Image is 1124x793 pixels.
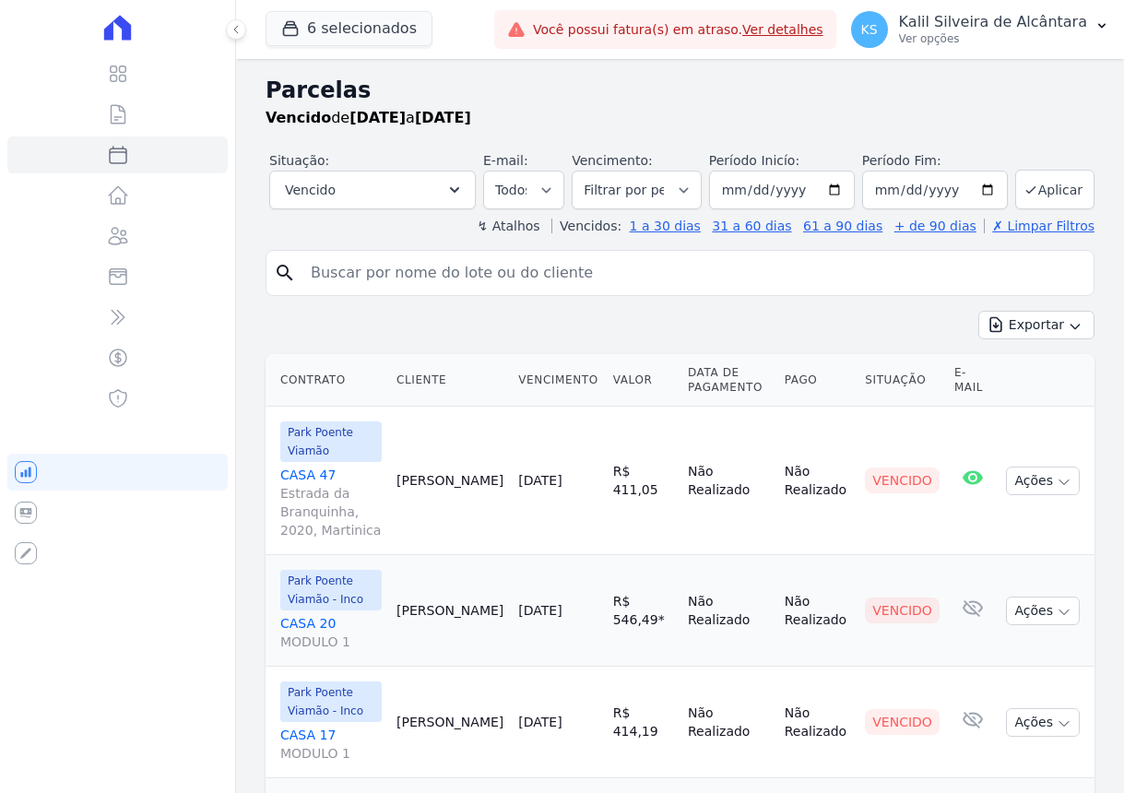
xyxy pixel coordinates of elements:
a: Ver detalhes [742,22,823,37]
span: KS [861,23,878,36]
strong: [DATE] [415,109,471,126]
button: Exportar [978,311,1094,339]
td: R$ 546,49 [606,555,680,667]
label: Situação: [269,153,329,168]
div: Vencido [865,709,940,735]
strong: [DATE] [349,109,406,126]
th: Data de Pagamento [680,354,777,407]
button: Ações [1006,467,1080,495]
p: de a [266,107,471,129]
td: [PERSON_NAME] [389,667,511,778]
a: ✗ Limpar Filtros [984,219,1094,233]
td: R$ 414,19 [606,667,680,778]
th: E-mail [947,354,1000,407]
th: Situação [858,354,947,407]
a: 1 a 30 dias [630,219,701,233]
td: Não Realizado [777,667,858,778]
span: Park Poente Viamão - Inco [280,570,382,610]
span: Estrada da Branquinha, 2020, Martinica [280,484,382,539]
td: [PERSON_NAME] [389,407,511,555]
label: Vencimento: [572,153,652,168]
span: Park Poente Viamão [280,421,382,462]
a: + de 90 dias [894,219,976,233]
label: E-mail: [483,153,528,168]
a: CASA 17MODULO 1 [280,726,382,763]
p: Ver opções [899,31,1087,46]
button: Vencido [269,171,476,209]
button: Ações [1006,597,1080,625]
th: Contrato [266,354,389,407]
h2: Parcelas [266,74,1094,107]
button: Aplicar [1015,170,1094,209]
label: ↯ Atalhos [477,219,539,233]
td: Não Realizado [680,667,777,778]
th: Valor [606,354,680,407]
button: 6 selecionados [266,11,432,46]
a: 31 a 60 dias [712,219,791,233]
p: Kalil Silveira de Alcântara [899,13,1087,31]
span: MODULO 1 [280,744,382,763]
button: Ações [1006,708,1080,737]
a: 61 a 90 dias [803,219,882,233]
span: Você possui fatura(s) em atraso. [533,20,823,40]
a: [DATE] [518,603,562,618]
label: Período Fim: [862,151,1008,171]
a: [DATE] [518,715,562,729]
td: Não Realizado [777,407,858,555]
td: Não Realizado [680,555,777,667]
span: MODULO 1 [280,633,382,651]
strong: Vencido [266,109,331,126]
a: CASA 20MODULO 1 [280,614,382,651]
a: CASA 47Estrada da Branquinha, 2020, Martinica [280,466,382,539]
label: Período Inicío: [709,153,799,168]
span: Park Poente Viamão - Inco [280,681,382,722]
td: Não Realizado [680,407,777,555]
button: KS Kalil Silveira de Alcântara Ver opções [836,4,1124,55]
span: Vencido [285,179,336,201]
div: Vencido [865,598,940,623]
td: [PERSON_NAME] [389,555,511,667]
i: search [274,262,296,284]
th: Pago [777,354,858,407]
label: Vencidos: [551,219,621,233]
div: Vencido [865,468,940,493]
input: Buscar por nome do lote ou do cliente [300,254,1086,291]
a: [DATE] [518,473,562,488]
th: Vencimento [511,354,605,407]
td: R$ 411,05 [606,407,680,555]
td: Não Realizado [777,555,858,667]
